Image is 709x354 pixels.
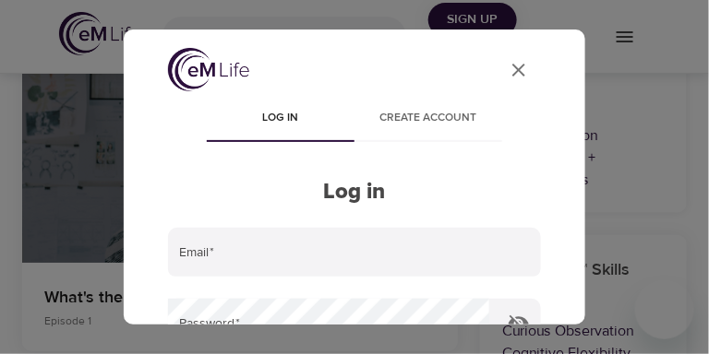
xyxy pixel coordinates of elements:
[168,179,541,206] h2: Log in
[218,109,343,128] span: Log in
[497,48,541,92] button: close
[168,48,249,91] img: logo
[168,98,541,142] div: disabled tabs example
[366,109,491,128] span: Create account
